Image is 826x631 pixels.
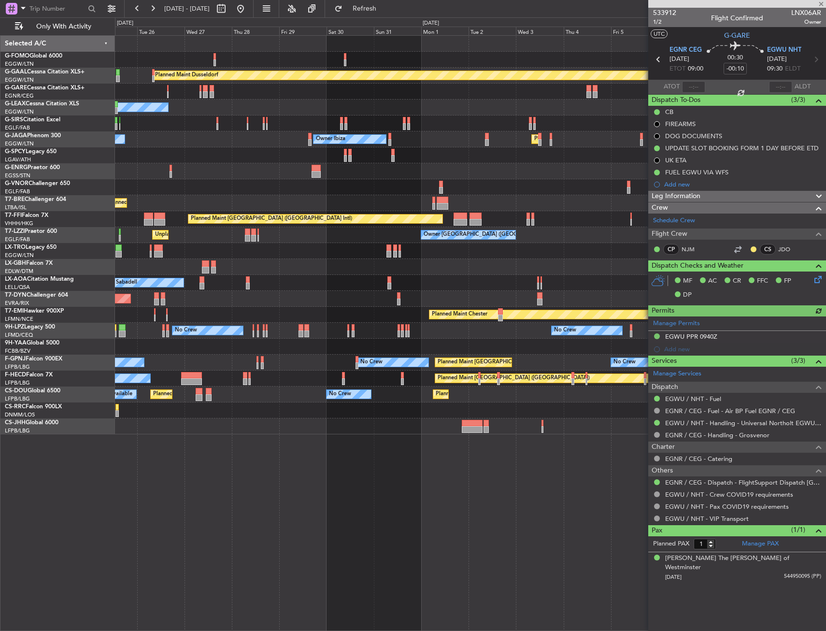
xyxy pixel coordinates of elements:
a: NJM [682,245,703,254]
span: 533912 [653,8,676,18]
span: G-VNOR [5,181,28,186]
span: G-SIRS [5,117,23,123]
div: Sat 30 [327,27,374,35]
span: (3/3) [791,95,805,105]
span: G-GARE [724,30,750,41]
span: G-FOMO [5,53,29,59]
a: FCBB/BZV [5,347,30,355]
a: EGLF/FAB [5,188,30,195]
div: Sun 31 [374,27,421,35]
a: LELL/QSA [5,284,30,291]
span: CR [733,276,741,286]
a: EGGW/LTN [5,60,34,68]
a: LFPB/LBG [5,427,30,434]
div: Owner [GEOGRAPHIC_DATA] ([GEOGRAPHIC_DATA]) [424,228,557,242]
a: DNMM/LOS [5,411,35,418]
div: Planned Maint [GEOGRAPHIC_DATA] ([GEOGRAPHIC_DATA] Intl) [191,212,352,226]
div: Fri 5 [611,27,658,35]
span: FFC [757,276,768,286]
div: Tue 2 [469,27,516,35]
span: G-JAGA [5,133,27,139]
a: EGGW/LTN [5,252,34,259]
span: MF [683,276,692,286]
span: Dispatch [652,382,678,393]
div: Unplanned Maint [GEOGRAPHIC_DATA] ([GEOGRAPHIC_DATA]) [155,228,314,242]
a: Schedule Crew [653,216,695,226]
span: 00:30 [727,53,743,63]
div: Planned Maint Dusseldorf [155,68,218,83]
span: (1/1) [791,525,805,535]
a: CS-RRCFalcon 900LX [5,404,62,410]
div: UK ETA [665,156,686,164]
a: G-ENRGPraetor 600 [5,165,60,171]
span: Owner [791,18,821,26]
a: LFPB/LBG [5,379,30,387]
div: CB [665,108,673,116]
a: Manage PAX [742,539,779,549]
div: UPDATE SLOT BOOKING FORM 1 DAY BEFORE ETD [665,144,819,152]
a: JDO [778,245,800,254]
div: Flight Confirmed [711,13,763,23]
a: CS-DOUGlobal 6500 [5,388,60,394]
a: LX-AOACitation Mustang [5,276,74,282]
span: G-ENRG [5,165,28,171]
span: Leg Information [652,191,700,202]
a: G-GAALCessna Citation XLS+ [5,69,85,75]
span: 09:00 [688,64,703,74]
div: Owner Ibiza [316,132,345,146]
span: CS-JHH [5,420,26,426]
a: EGNR / CEG - Fuel - Air BP Fuel EGNR / CEG [665,407,795,415]
a: EGGW/LTN [5,76,34,84]
a: 9H-LPZLegacy 500 [5,324,55,330]
a: LFPB/LBG [5,363,30,371]
span: T7-EMI [5,308,24,314]
span: [DATE] [767,55,787,64]
div: Planned Maint [GEOGRAPHIC_DATA] ([GEOGRAPHIC_DATA]) [438,371,590,386]
span: ATOT [664,82,680,92]
a: G-FOMOGlobal 6000 [5,53,62,59]
a: EGWU / NHT - Crew COVID19 requirements [665,490,793,499]
span: 1/2 [653,18,676,26]
a: EGLF/FAB [5,124,30,131]
div: Tue 26 [137,27,185,35]
span: 09:30 [767,64,783,74]
a: LX-TROLegacy 650 [5,244,57,250]
a: EGWU / NHT - Handling - Universal Northolt EGWU / NHT [665,419,821,427]
span: Flight Crew [652,229,687,240]
button: UTC [651,29,668,38]
span: LX-AOA [5,276,27,282]
span: EGNR CEG [669,45,702,55]
a: VHHH/HKG [5,220,33,227]
span: Dispatch To-Dos [652,95,700,106]
span: CS-DOU [5,388,28,394]
span: 9H-LPZ [5,324,24,330]
a: EGSS/STN [5,172,30,179]
span: 9H-YAA [5,340,27,346]
label: Planned PAX [653,539,689,549]
span: (3/3) [791,356,805,366]
div: No Crew [613,355,636,370]
div: No Crew [360,355,383,370]
a: LFMN/NCE [5,315,33,323]
div: No Crew [554,323,576,338]
span: EGWU NHT [767,45,801,55]
div: DOG DOCUMENTS [665,132,722,140]
a: LX-GBHFalcon 7X [5,260,53,266]
div: Planned Maint [GEOGRAPHIC_DATA] ([GEOGRAPHIC_DATA]) [153,387,305,402]
a: LFPB/LBG [5,395,30,402]
a: EGGW/LTN [5,140,34,147]
a: T7-FFIFalcon 7X [5,213,48,218]
a: 9H-YAAGlobal 5000 [5,340,59,346]
span: G-LEAX [5,101,26,107]
span: Pax [652,525,662,536]
span: Charter [652,442,675,453]
div: CP [663,244,679,255]
span: T7-DYN [5,292,27,298]
div: CS [760,244,776,255]
div: FIREARMS [665,120,696,128]
a: CS-JHHGlobal 6000 [5,420,58,426]
span: Refresh [344,5,385,12]
a: G-SPCYLegacy 650 [5,149,57,155]
span: Crew [652,202,668,214]
span: AC [708,276,717,286]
